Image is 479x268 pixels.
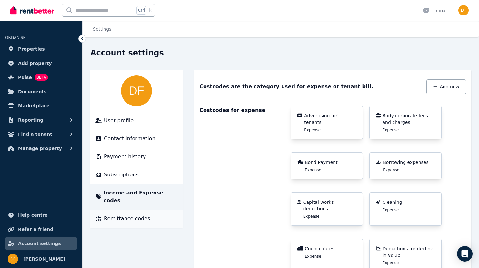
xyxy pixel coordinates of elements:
[303,199,356,212] span: Capital works deductions
[121,75,152,106] img: Dayna Faraonio
[18,45,45,53] span: Properties
[305,245,334,252] span: Council rates
[304,113,356,125] span: Advertising for tenants
[104,189,177,204] span: Income and Expense codes
[18,240,61,247] span: Account settings
[104,117,134,124] span: User profile
[5,142,77,155] button: Manage property
[383,159,428,165] span: Borrowing expenses
[95,153,177,161] a: Payment history
[95,189,177,204] a: Income and Expense codes
[18,88,47,95] span: Documents
[304,127,321,133] span: Expense
[104,215,150,223] span: Remittance codes
[5,209,77,222] a: Help centre
[305,254,321,259] span: Expense
[104,153,146,161] span: Payment history
[18,116,43,124] span: Reporting
[458,5,469,15] img: Dayna Faraonio
[5,99,77,112] a: Marketplace
[8,254,18,264] img: Dayna Faraonio
[93,26,111,32] a: Settings
[90,48,164,58] h1: Account settings
[383,113,435,125] span: Body corporate fees and charges
[457,246,473,262] div: Open Intercom Messenger
[95,171,177,179] a: Subscriptions
[18,74,32,81] span: Pulse
[104,135,155,143] span: Contact information
[5,237,77,250] a: Account settings
[305,167,321,173] span: Expense
[35,74,48,81] span: BETA
[136,6,146,15] span: Ctrl
[383,127,399,133] span: Expense
[383,260,399,265] span: Expense
[18,130,52,138] span: Find a tenant
[18,59,52,67] span: Add property
[18,225,53,233] span: Refer a friend
[95,117,177,124] a: User profile
[18,144,62,152] span: Manage property
[5,71,77,84] a: PulseBETA
[83,21,119,37] nav: Breadcrumb
[95,135,177,143] a: Contact information
[95,215,177,223] a: Remittance codes
[383,167,399,173] span: Expense
[5,85,77,98] a: Documents
[23,255,65,263] span: [PERSON_NAME]
[383,199,402,205] span: Cleaning
[5,43,77,55] a: Properties
[303,214,320,219] span: Expense
[5,114,77,126] button: Reporting
[5,223,77,236] a: Refer a friend
[199,83,373,91] h3: Costcodes are the category used for expense or tenant bill.
[5,57,77,70] a: Add property
[10,5,54,15] img: RentBetter
[18,211,48,219] span: Help centre
[426,79,466,94] button: Add new
[383,207,399,213] span: Expense
[18,102,49,110] span: Marketplace
[383,245,435,258] span: Deductions for decline in value
[423,7,445,14] div: Inbox
[104,171,139,179] span: Subscriptions
[305,159,338,165] span: Bond Payment
[5,35,25,40] span: ORGANISE
[5,128,77,141] button: Find a tenant
[149,8,151,13] span: k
